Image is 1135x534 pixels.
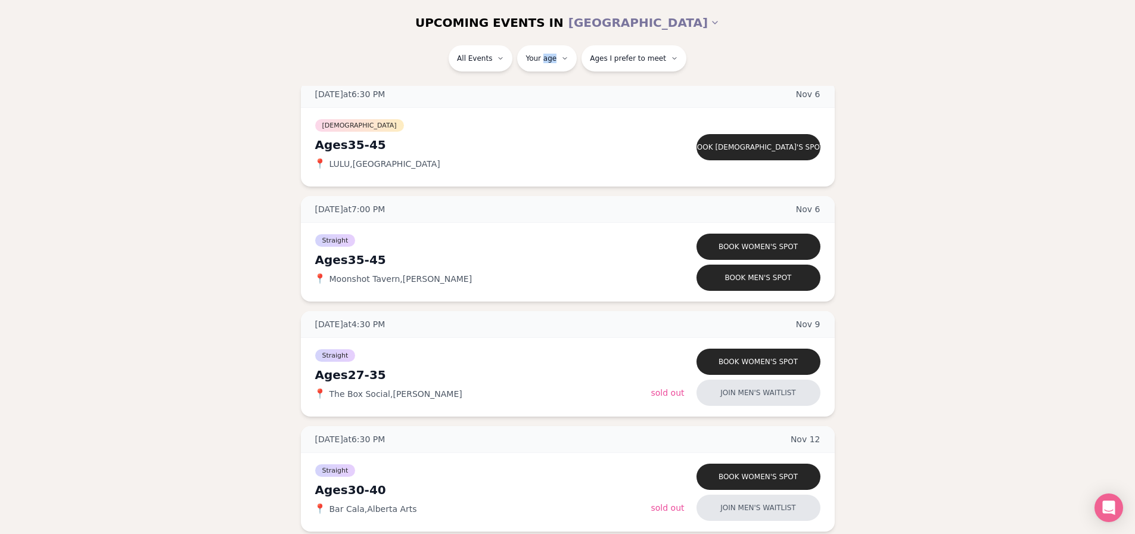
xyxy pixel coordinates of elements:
[415,14,564,31] span: UPCOMING EVENTS IN
[329,388,462,400] span: The Box Social , [PERSON_NAME]
[696,464,820,490] button: Book women's spot
[796,318,820,330] span: Nov 9
[696,134,820,160] button: Book [DEMOGRAPHIC_DATA]'s spot
[315,349,356,362] span: Straight
[457,54,492,63] span: All Events
[315,464,356,477] span: Straight
[315,234,356,247] span: Straight
[315,482,651,498] div: Ages 30-40
[568,10,720,36] button: [GEOGRAPHIC_DATA]
[791,433,820,445] span: Nov 12
[449,45,512,72] button: All Events
[696,234,820,260] button: Book women's spot
[315,203,385,215] span: [DATE] at 7:00 PM
[315,504,325,514] span: 📍
[696,349,820,375] button: Book women's spot
[517,45,577,72] button: Your age
[329,503,417,515] span: Bar Cala , Alberta Arts
[796,88,820,100] span: Nov 6
[590,54,666,63] span: Ages I prefer to meet
[525,51,556,61] span: Your age
[1094,493,1123,522] div: Open Intercom Messenger
[329,158,440,170] span: LULU , [GEOGRAPHIC_DATA]
[315,136,651,153] div: Ages 35-45
[315,159,325,169] span: 📍
[651,503,685,513] span: Sold Out
[796,203,820,215] span: Nov 6
[315,367,651,383] div: Ages 27-35
[315,318,385,330] span: [DATE] at 4:30 PM
[329,273,472,285] span: Moonshot Tavern , [PERSON_NAME]
[315,433,385,445] span: [DATE] at 6:30 PM
[696,380,820,406] button: Join men's waitlist
[315,274,325,284] span: 📍
[315,119,404,132] span: [DEMOGRAPHIC_DATA]
[315,389,325,399] span: 📍
[696,265,820,291] button: Book men's spot
[582,45,686,72] button: Ages I prefer to meet
[315,88,385,100] span: [DATE] at 6:30 PM
[315,252,651,268] div: Ages 35-45
[696,495,820,521] button: Join men's waitlist
[651,388,685,398] span: Sold Out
